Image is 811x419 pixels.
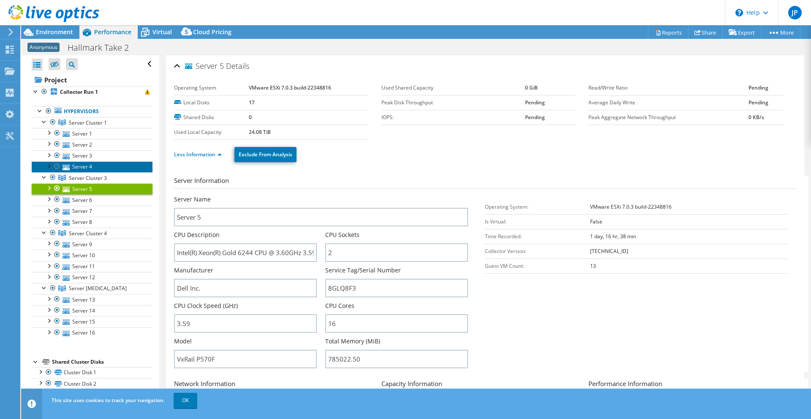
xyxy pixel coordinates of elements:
[32,73,152,87] a: Project
[485,244,590,258] td: Collector Version:
[325,337,380,346] label: Total Memory (MiB)
[52,357,152,367] div: Shared Cluster Disks
[174,266,213,275] label: Manufacturer
[32,283,152,294] a: Server Cluster 5
[648,26,689,39] a: Reports
[174,113,249,122] label: Shared Disks
[32,261,152,272] a: Server 11
[69,119,107,126] span: Server Cluster 1
[226,61,249,71] span: Details
[722,26,762,39] a: Export
[588,84,748,92] label: Read/Write Ratio
[32,367,152,378] a: Cluster Disk 1
[174,379,373,392] h3: Network Information
[761,26,800,39] a: More
[32,228,152,239] a: Server Cluster 4
[32,316,152,327] a: Server 15
[32,250,152,261] a: Server 10
[94,28,131,36] span: Performance
[249,114,252,121] b: 0
[60,88,98,95] b: Collector Run 1
[249,128,271,136] b: 24.08 TiB
[174,195,211,204] label: Server Name
[325,266,401,275] label: Service Tag/Serial Number
[32,305,152,316] a: Server 14
[234,147,297,162] a: Exclude From Analysis
[485,229,590,244] td: Time Recorded:
[688,26,723,39] a: Share
[325,302,354,310] label: CPU Cores
[748,84,768,91] b: Pending
[32,239,152,250] a: Server 9
[69,174,107,182] span: Server Cluster 3
[32,172,152,183] a: Server Cluster 3
[485,199,590,214] td: Operating System:
[590,218,602,225] b: False
[525,114,545,121] b: Pending
[32,272,152,283] a: Server 12
[174,302,238,310] label: CPU Clock Speed (GHz)
[590,262,596,269] b: 13
[32,139,152,150] a: Server 2
[788,6,802,19] span: JP
[588,379,787,392] h3: Performance Information
[174,393,197,408] a: OK
[325,231,359,239] label: CPU Sockets
[32,117,152,128] a: Server Cluster 1
[381,98,525,107] label: Peak Disk Throughput
[32,150,152,161] a: Server 3
[32,327,152,338] a: Server 16
[32,378,152,389] a: Cluster Disk 2
[590,203,672,210] b: VMware ESXi 7.0.3 build-22348816
[174,337,192,346] label: Model
[32,161,152,172] a: Server 4
[174,151,222,158] a: Less Information
[525,84,538,91] b: 0 GiB
[174,176,796,189] h3: Server Information
[174,84,249,92] label: Operating System
[174,231,220,239] label: CPU Description
[193,28,231,36] span: Cloud Pricing
[525,99,545,106] b: Pending
[174,98,249,107] label: Local Disks
[32,106,152,117] a: Hypervisors
[32,206,152,217] a: Server 7
[748,114,764,121] b: 0 KB/s
[590,233,636,240] b: 1 day, 16 hr, 38 min
[588,113,748,122] label: Peak Aggregate Network Throughput
[32,294,152,305] a: Server 13
[36,28,73,36] span: Environment
[185,62,224,71] span: Server 5
[485,214,590,229] td: Is Virtual:
[748,99,768,106] b: Pending
[69,230,107,237] span: Server Cluster 4
[32,194,152,205] a: Server 6
[485,258,590,273] td: Guest VM Count:
[590,248,628,255] b: [TECHNICAL_ID]
[249,84,331,91] b: VMware ESXi 7.0.3 build-22348816
[32,217,152,228] a: Server 8
[174,128,249,136] label: Used Local Capacity
[735,9,743,16] svg: \n
[381,84,525,92] label: Used Shared Capacity
[64,43,142,52] h1: Hallmark Take 2
[152,28,172,36] span: Virtual
[32,183,152,194] a: Server 5
[69,285,127,292] span: Server [MEDICAL_DATA]
[381,379,580,392] h3: Capacity Information
[32,87,152,98] a: Collector Run 1
[249,99,255,106] b: 17
[381,113,525,122] label: IOPS:
[32,128,152,139] a: Server 1
[588,98,748,107] label: Average Daily Write
[27,43,60,52] span: Anonymous
[52,397,165,404] span: This site uses cookies to track your navigation.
